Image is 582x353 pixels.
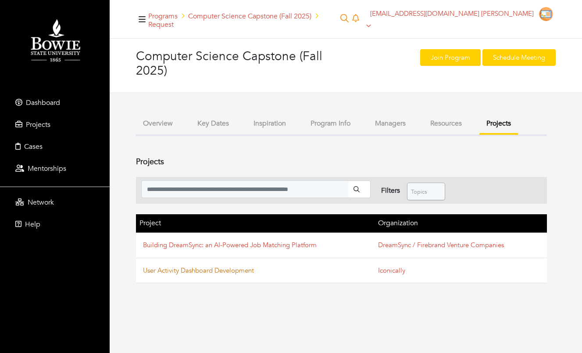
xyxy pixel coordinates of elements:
[2,194,107,211] a: Network
[190,114,236,133] button: Key Dates
[9,15,101,67] img: Bowie%20State%20University%20Logo.png
[26,98,60,108] span: Dashboard
[28,198,54,207] span: Network
[2,160,107,177] a: Mentorships
[303,114,357,133] button: Program Info
[188,11,311,21] a: Computer Science Capstone (Fall 2025)
[136,49,346,79] h3: Computer Science Capstone (Fall 2025)
[26,120,50,130] span: Projects
[148,11,178,21] a: Programs
[368,114,413,133] button: Managers
[482,49,556,66] a: Schedule Meeting
[2,216,107,233] a: Help
[148,20,174,29] a: Request
[381,185,400,196] div: Filters
[411,183,434,201] span: Topics
[378,241,504,249] a: DreamSync / Firebrand Venture Companies
[2,94,107,112] a: Dashboard
[370,9,534,18] span: [EMAIL_ADDRESS][DOMAIN_NAME] [PERSON_NAME]
[28,164,66,173] span: Mentorships
[2,138,107,155] a: Cases
[420,49,481,66] a: Join Program
[423,114,469,133] button: Resources
[25,220,40,229] span: Help
[143,266,254,275] a: User Activity Dashboard Development
[479,114,518,135] button: Projects
[375,214,547,232] th: Organization
[143,241,317,249] a: Building DreamSync: an AI-Powered Job Matching Platform
[539,7,553,21] img: Educator-Icon-31d5a1e457ca3f5474c6b92ab10a5d5101c9f8fbafba7b88091835f1a8db102f.png
[2,116,107,133] a: Projects
[366,9,553,30] a: [EMAIL_ADDRESS][DOMAIN_NAME] [PERSON_NAME]
[246,114,293,133] button: Inspiration
[378,266,405,275] a: Iconically
[136,114,180,133] button: Overview
[136,214,375,232] th: Project
[136,157,547,167] h4: Projects
[24,142,43,151] span: Cases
